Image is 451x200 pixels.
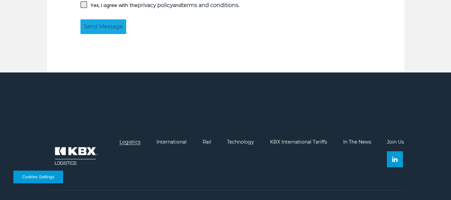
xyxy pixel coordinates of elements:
[90,1,239,9] p: Yes, I agree with the and
[203,139,211,145] a: Rail
[120,139,141,145] a: Logistics
[13,171,63,183] button: Cookies Settings
[80,19,126,34] button: Send Message
[270,139,327,145] a: KBX International Tariffs
[182,2,238,8] a: terms and conditions
[138,2,173,8] a: privacy policy
[227,139,254,145] a: Technology
[182,2,239,9] strong: .
[392,157,398,162] img: Linkedin
[84,23,123,31] span: Send Message
[387,139,404,145] a: Join Us
[157,139,187,145] a: International
[47,139,104,173] img: kbx logo
[343,139,371,145] a: In The News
